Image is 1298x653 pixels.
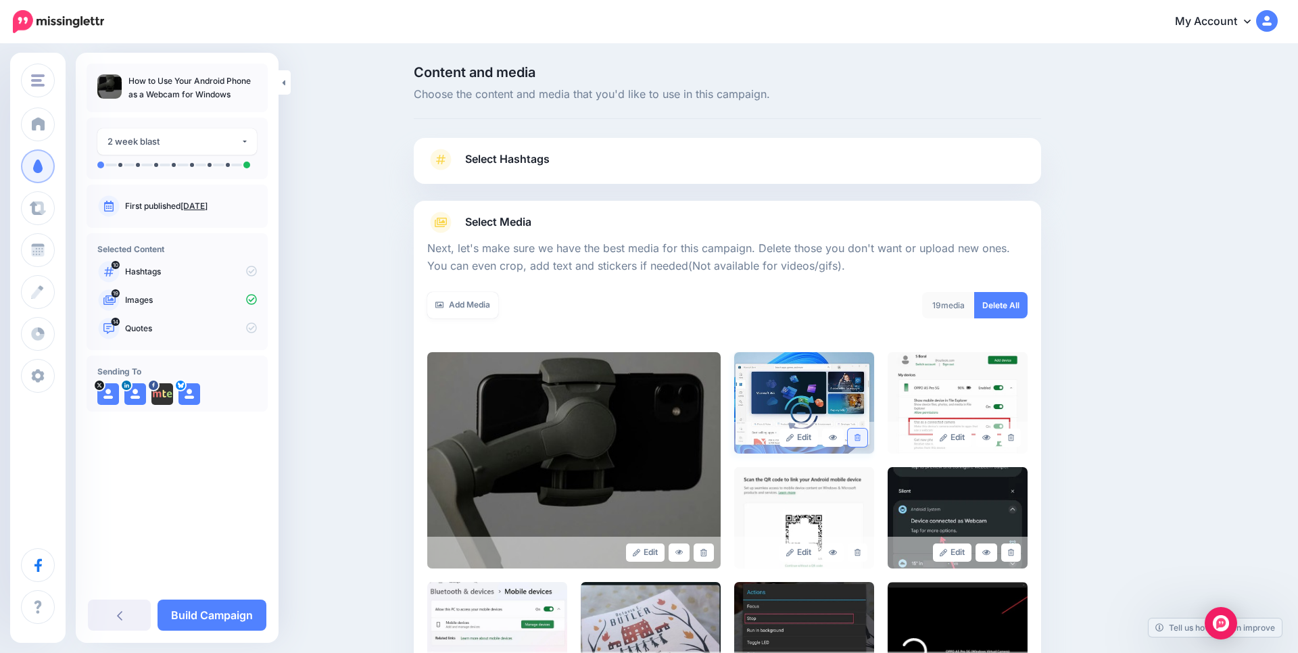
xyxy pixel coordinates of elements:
[124,383,146,405] img: user_default_image.png
[125,266,257,278] p: Hashtags
[125,322,257,335] p: Quotes
[112,318,120,326] span: 14
[1149,619,1282,637] a: Tell us how we can improve
[181,201,208,211] a: [DATE]
[933,429,971,447] a: Edit
[465,150,550,168] span: Select Hashtags
[933,543,971,562] a: Edit
[112,261,120,269] span: 10
[128,74,257,101] p: How to Use Your Android Phone as a Webcam for Windows
[734,467,874,569] img: ee8b182be675532a26bc14089b261046_large.jpg
[414,86,1041,103] span: Choose the content and media that you'd like to use in this campaign.
[97,366,257,377] h4: Sending To
[888,352,1028,454] img: abf1f1bb719750f2395cdaef780b7082_large.jpg
[31,74,45,87] img: menu.png
[1205,607,1237,639] div: Open Intercom Messenger
[974,292,1028,318] a: Delete All
[427,292,498,318] a: Add Media
[97,383,119,405] img: user_default_image.png
[97,74,122,99] img: 6ac2e8a10bcca7ca4b3bad4375793c22_thumb.jpg
[779,429,818,447] a: Edit
[97,128,257,155] button: 2 week blast
[112,289,120,297] span: 19
[932,300,941,310] span: 19
[178,383,200,405] img: user_default_image.png
[427,352,721,569] img: 6ac2e8a10bcca7ca4b3bad4375793c22_large.jpg
[151,383,173,405] img: 310393109_477915214381636_3883985114093244655_n-bsa153274.png
[734,352,874,454] img: 0f2007da558872ac4e56fcc1a792a5db_large.jpg
[125,294,257,306] p: Images
[1161,5,1278,39] a: My Account
[97,244,257,254] h4: Selected Content
[779,543,818,562] a: Edit
[427,212,1028,233] a: Select Media
[427,149,1028,184] a: Select Hashtags
[414,66,1041,79] span: Content and media
[626,543,665,562] a: Edit
[427,240,1028,275] p: Next, let's make sure we have the best media for this campaign. Delete those you don't want or up...
[465,213,531,231] span: Select Media
[888,467,1028,569] img: b285c4484c2077b4eaafdce3ca133c06_large.jpg
[922,292,975,318] div: media
[13,10,104,33] img: Missinglettr
[107,134,241,149] div: 2 week blast
[125,200,257,212] p: First published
